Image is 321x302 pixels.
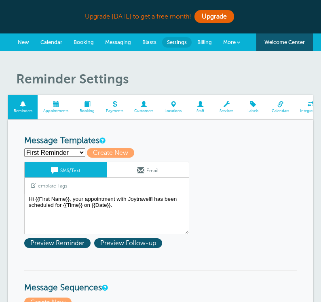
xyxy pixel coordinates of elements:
a: Blasts [137,33,162,51]
a: Billing [192,33,218,51]
span: Blasts [142,39,156,45]
span: Messaging [105,39,131,45]
a: Preview Reminder [24,240,94,247]
textarea: Hi {{First Name}}, your appointment with Joytravelfl has been scheduled for {{Time}} on {{Date}}. [24,194,189,234]
span: Payments [104,109,125,114]
h1: Reminder Settings [16,71,313,87]
span: Preview Follow-up [94,238,162,248]
span: Appointments [42,109,70,114]
a: This is the wording for your reminder and follow-up messages. You can create multiple templates i... [99,138,104,143]
span: Settings [167,39,187,45]
span: Booking [78,109,96,114]
span: Locations [163,109,183,114]
span: Billing [197,39,212,45]
a: Booking [68,33,99,51]
iframe: Resource center [289,270,313,294]
span: Calendars [270,109,291,114]
a: Welcome Center [256,33,313,51]
a: Upgrade [194,10,234,23]
span: Staff [191,109,209,114]
span: Calendar [40,39,62,45]
div: Upgrade [DATE] to get a free month! [8,8,313,25]
a: Staff [187,95,213,119]
a: Locations [159,95,187,119]
h3: Message Sequences [24,270,297,293]
span: Labels [244,109,262,114]
span: Services [218,109,236,114]
a: Customers [129,95,159,119]
a: New [12,33,35,51]
span: More [223,39,236,45]
a: Settings [162,37,192,48]
span: Customers [133,109,155,114]
a: Preview Follow-up [94,240,164,247]
a: Messaging [99,33,137,51]
a: Calendars [266,95,295,119]
a: Payments [100,95,129,119]
a: Template Tags [25,178,73,194]
h3: Message Templates [24,136,297,146]
a: Email [107,162,189,177]
span: Create New [87,148,134,158]
a: SMS/Text [25,162,107,177]
a: Appointments [38,95,74,119]
span: Booking [74,39,94,45]
a: More [218,33,246,52]
a: Create New [87,149,138,156]
a: Services [213,95,240,119]
a: Booking [74,95,100,119]
a: Message Sequences allow you to setup multiple reminder schedules that can use different Message T... [102,285,107,290]
a: Calendar [35,33,68,51]
span: Reminders [12,109,34,114]
span: Preview Reminder [24,238,91,248]
span: New [18,39,29,45]
a: Labels [240,95,266,119]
